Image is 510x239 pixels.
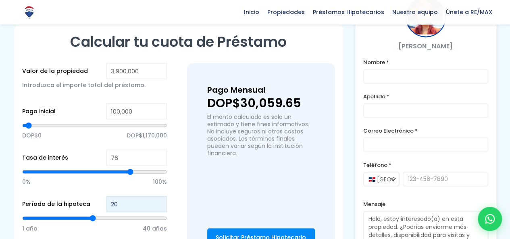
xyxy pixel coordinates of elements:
img: Logo de REMAX [22,5,36,19]
span: Introduzca el importe total del préstamo. [22,81,146,89]
span: 1 año [22,222,37,234]
span: 40 años [143,222,167,234]
label: Tasa de interés [22,153,68,163]
p: El monto calculado es solo un estimado y tiene fines informativos. No incluye seguros ni otros co... [207,113,315,157]
p: DOP$30,059.65 [207,97,315,109]
span: DOP$0 [22,129,42,141]
span: Propiedades [263,6,309,18]
h2: Calcular tu cuota de Préstamo [22,33,335,51]
label: Valor de la propiedad [22,66,88,76]
input: RD$ [106,103,167,119]
label: Pago inicial [22,106,56,116]
span: Nuestro equipo [388,6,442,18]
span: DOP$1,170,000 [127,129,167,141]
p: [PERSON_NAME] [363,41,488,51]
input: % [106,150,167,166]
label: Nombre * [363,57,488,67]
span: Únete a RE/MAX [442,6,496,18]
input: RD$ [106,63,167,79]
span: Inicio [240,6,263,18]
input: Years [106,196,167,212]
h3: Pago Mensual [207,83,315,97]
label: Apellido * [363,91,488,102]
label: Período de la hipoteca [22,199,90,209]
span: 0% [22,176,31,188]
span: 100% [153,176,167,188]
label: Teléfono * [363,160,488,170]
span: Préstamos Hipotecarios [309,6,388,18]
input: 123-456-7890 [403,172,488,186]
label: Correo Electrónico * [363,126,488,136]
label: Mensaje [363,199,488,209]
